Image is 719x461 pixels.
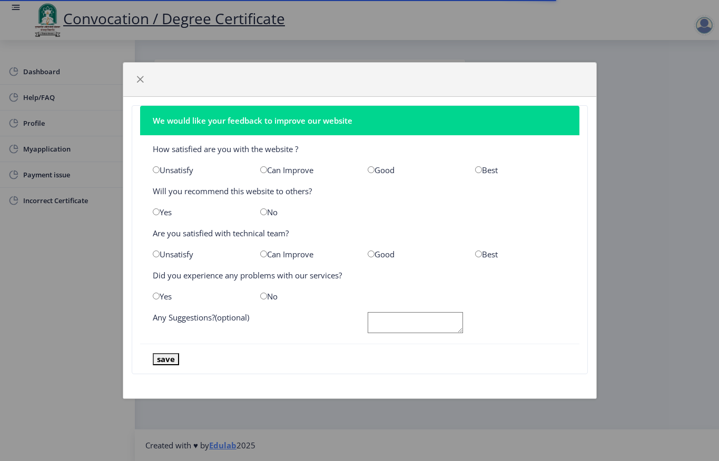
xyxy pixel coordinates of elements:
[467,165,575,175] div: Best
[145,312,360,336] div: Any Suggestions?(optional)
[252,207,360,217] div: No
[467,249,575,259] div: Best
[145,207,252,217] div: Yes
[153,353,179,365] button: save
[252,165,360,175] div: Can Improve
[360,165,467,175] div: Good
[145,249,252,259] div: Unsatisfy
[145,144,575,154] div: How satisfied are you with the website ?
[145,228,575,238] div: Are you satisfied with technical team?
[252,249,360,259] div: Can Improve
[145,165,252,175] div: Unsatisfy
[252,291,360,302] div: No
[145,186,575,196] div: Will you recommend this website to others?
[360,249,467,259] div: Good
[145,291,252,302] div: Yes
[145,270,575,280] div: Did you experience any problems with our services?
[140,106,579,135] nb-card-header: We would like your feedback to improve our website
